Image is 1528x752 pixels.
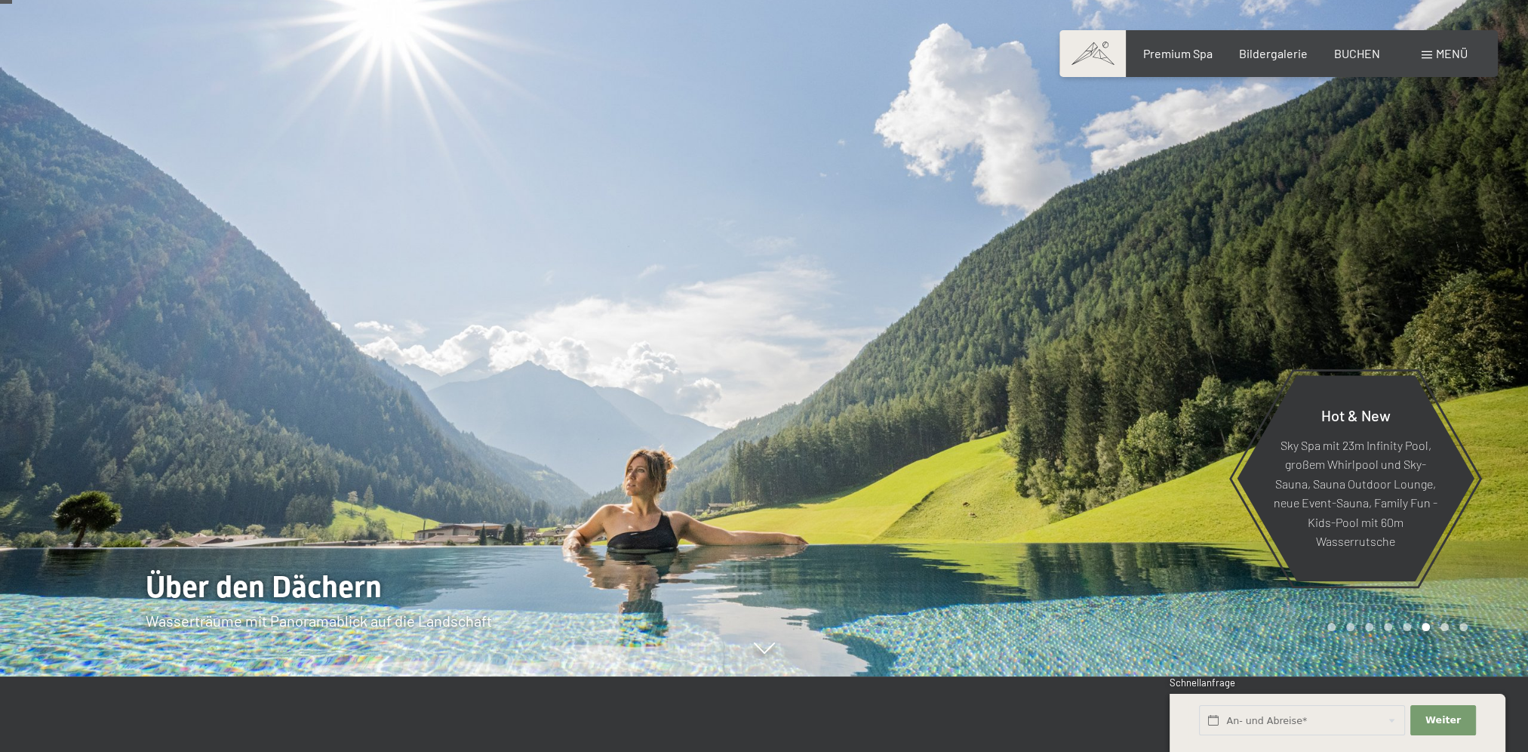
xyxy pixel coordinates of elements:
button: Weiter [1410,705,1475,736]
span: Weiter [1425,713,1461,727]
div: Carousel Page 8 [1459,623,1468,631]
span: Schnellanfrage [1170,676,1235,689]
div: Carousel Page 5 [1403,623,1411,631]
a: Premium Spa [1142,46,1212,60]
a: Hot & New Sky Spa mit 23m Infinity Pool, großem Whirlpool und Sky-Sauna, Sauna Outdoor Lounge, ne... [1236,374,1475,582]
div: Carousel Pagination [1322,623,1468,631]
div: Carousel Page 6 (Current Slide) [1422,623,1430,631]
div: Carousel Page 7 [1440,623,1449,631]
div: Carousel Page 4 [1384,623,1392,631]
div: Carousel Page 2 [1346,623,1354,631]
span: Menü [1436,46,1468,60]
a: BUCHEN [1334,46,1380,60]
span: Hot & New [1321,405,1391,424]
div: Carousel Page 1 [1327,623,1336,631]
p: Sky Spa mit 23m Infinity Pool, großem Whirlpool und Sky-Sauna, Sauna Outdoor Lounge, neue Event-S... [1274,435,1437,551]
a: Bildergalerie [1239,46,1308,60]
div: Carousel Page 3 [1365,623,1373,631]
